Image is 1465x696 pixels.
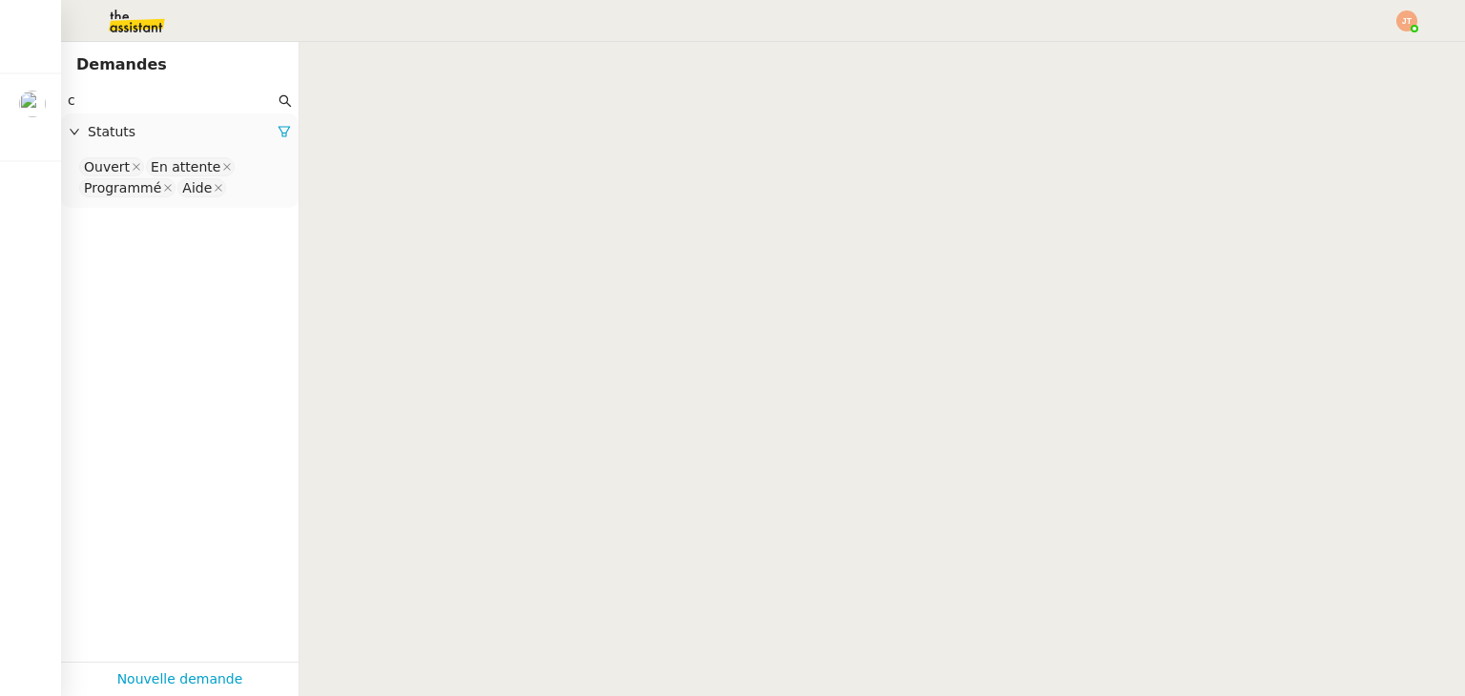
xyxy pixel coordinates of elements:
[146,157,235,176] nz-select-item: En attente
[1396,10,1417,31] img: svg
[19,91,46,117] img: users%2FW7e7b233WjXBv8y9FJp8PJv22Cs1%2Favatar%2F21b3669d-5595-472e-a0ea-de11407c45ae
[61,113,299,151] div: Statuts
[79,157,144,176] nz-select-item: Ouvert
[79,178,175,197] nz-select-item: Programmé
[84,158,130,175] div: Ouvert
[76,51,167,78] nz-page-header-title: Demandes
[88,121,278,143] span: Statuts
[68,90,275,112] input: Rechercher
[182,179,212,196] div: Aide
[151,158,220,175] div: En attente
[117,668,243,690] a: Nouvelle demande
[84,179,161,196] div: Programmé
[177,178,226,197] nz-select-item: Aide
